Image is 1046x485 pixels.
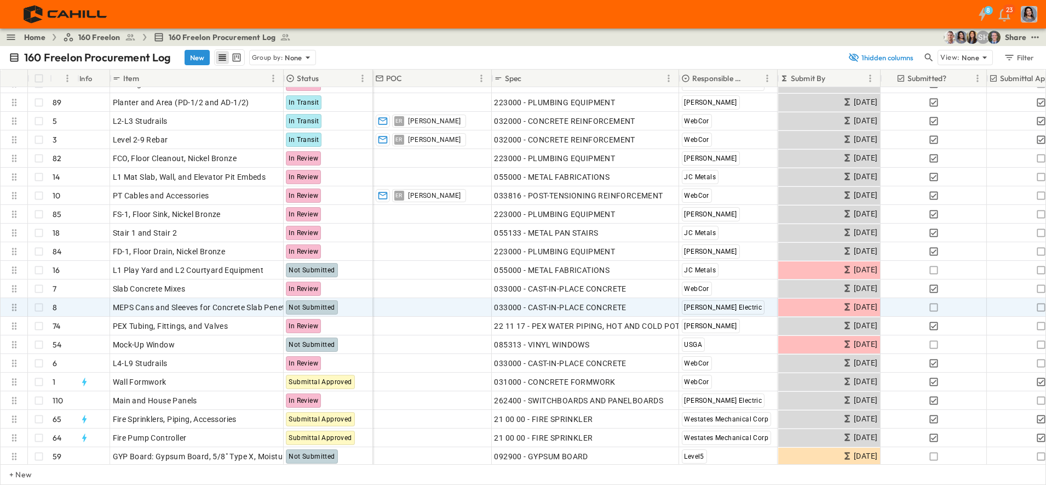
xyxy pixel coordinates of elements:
button: Menu [475,72,488,85]
button: Menu [864,72,877,85]
span: 21 00 00 - FIRE SPRINKLER [494,432,593,443]
span: In Transit [289,136,319,144]
button: test [1028,31,1042,44]
p: 10 [53,190,60,201]
span: In Transit [289,117,319,125]
p: 160 Freelon Procurement Log [24,50,171,65]
span: [PERSON_NAME] Electric [684,80,762,88]
span: WebCor [684,378,709,386]
span: Not Submitted [289,453,335,460]
p: 64 [53,432,61,443]
p: 23 [1006,5,1013,14]
button: Menu [61,72,74,85]
p: 110 [53,395,64,406]
span: WebCor [684,136,709,144]
nav: breadcrumbs [24,32,297,43]
span: [DATE] [854,319,877,332]
span: [DATE] [854,431,877,444]
p: 6 [53,358,57,369]
button: Sort [524,72,536,84]
div: # [50,70,77,87]
a: Home [24,32,45,43]
span: [DATE] [854,338,877,351]
p: 7 [53,283,56,294]
span: ER [395,195,403,196]
span: [PERSON_NAME] Electric [684,304,762,311]
div: table view [214,49,245,66]
p: 59 [53,451,61,462]
button: 1hidden columns [841,50,920,65]
span: [DATE] [854,301,877,313]
span: 223000 - PLUMBING EQUIPMENT [494,209,615,220]
button: Filter [999,50,1037,65]
span: 21 00 00 - FIRE SPRINKLER [494,414,593,425]
span: [DATE] [854,282,877,295]
span: L2-L3 Studrails [113,116,168,127]
button: Menu [267,72,280,85]
img: Mickie Parrish (mparrish@cahill-sf.com) [944,31,957,44]
span: [DATE] [854,152,877,164]
p: None [285,52,302,63]
img: Profile Picture [1021,6,1037,22]
span: In Review [289,210,318,218]
span: [DATE] [854,189,877,202]
span: In Review [289,155,318,162]
span: 223000 - PLUMBING EQUIPMENT [494,246,615,257]
span: Westates Mechanical Corp [684,415,768,423]
span: [DATE] [854,394,877,407]
span: ER [395,139,403,140]
span: 033816 - POST-TENSIONING REINFORCEMENT [494,190,663,201]
span: 055000 - METAL FABRICATIONS [494,265,610,276]
h6: 8 [986,6,990,15]
p: 5 [53,116,57,127]
button: Sort [404,72,416,84]
button: Menu [356,72,369,85]
span: In Review [289,397,318,404]
span: GYP Board: Gypsum Board, 5/8" Type X, Moisture Resistant, Cement [PERSON_NAME] [113,451,421,462]
button: Sort [54,72,66,84]
span: FS-1, Floor Sink, Nickel Bronze [113,209,221,220]
p: POC [386,73,403,84]
p: 1 [53,376,55,387]
span: 033000 - CAST-IN-PLACE CONCRETE [494,283,626,294]
span: [PERSON_NAME] [408,135,461,144]
span: In Review [289,80,318,88]
span: JC Metals [684,229,716,237]
span: FCO, Floor Cleanout, Nickel Bronze [113,153,237,164]
span: Not Submitted [289,304,335,311]
span: L1 Play Yard and L2 Courtyard Equipment [113,265,264,276]
span: Submittal Approved [289,415,352,423]
button: Menu [662,72,675,85]
span: Level5 [684,453,704,460]
div: Info [77,70,110,87]
span: 160 Freelon Procurement Log [169,32,276,43]
span: [DATE] [854,170,877,183]
button: Sort [141,72,153,84]
p: 74 [53,321,60,332]
img: Kim Bowen (kbowen@cahill-sf.com) [965,31,979,44]
p: Spec [505,73,522,84]
span: Fire Pump Controller [113,432,187,443]
p: 18 [53,227,60,238]
span: In Review [289,360,318,367]
p: 8 [53,302,57,313]
span: [DATE] [854,226,877,239]
span: 22 11 17 - PEX WATER PIPING, HOT AND COLD POTABLE WATER DISTRIBUTION [494,321,781,332]
span: [DATE] [854,264,877,276]
div: Info [79,63,93,94]
button: Menu [761,72,774,85]
span: Level 2-9 Rebar [113,134,168,145]
button: Sort [828,72,840,84]
span: 223000 - PLUMBING EQUIPMENT [494,153,615,164]
span: Main and House Panels [113,395,197,406]
span: 055133 - METAL PAN STAIRS [494,227,598,238]
span: [DATE] [854,133,877,146]
button: Sort [749,72,761,84]
span: [PERSON_NAME] [684,210,737,218]
span: In Review [289,173,318,181]
span: [PERSON_NAME] [684,155,737,162]
span: In Review [289,285,318,293]
span: Wall Formwork [113,376,166,387]
span: Slab Concrete Mixes [113,283,186,294]
div: Share [1005,32,1026,43]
